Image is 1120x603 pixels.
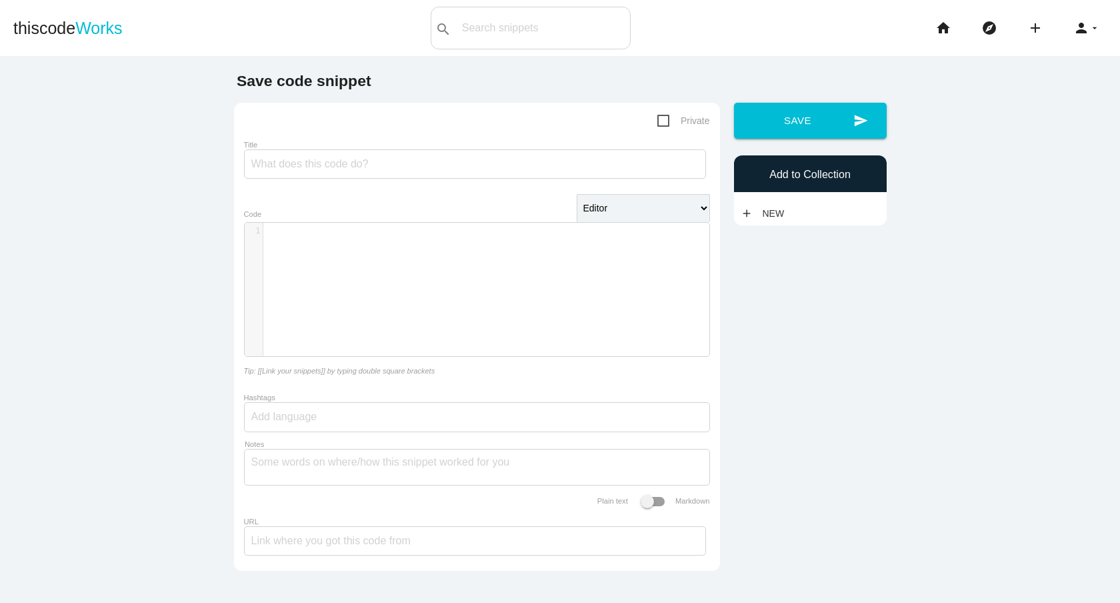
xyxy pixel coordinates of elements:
button: sendSave [734,103,887,139]
label: Hashtags [244,394,275,402]
i: arrow_drop_down [1089,7,1100,49]
i: Tip: [[Link your snippets]] by typing double square brackets [244,367,435,375]
button: search [431,7,455,49]
input: What does this code do? [244,149,706,179]
label: URL [244,518,259,526]
input: Search snippets [455,14,630,42]
i: search [435,8,451,51]
i: send [853,103,868,139]
i: add [741,201,753,225]
input: Add language [251,403,331,431]
div: 1 [245,225,263,237]
i: explore [981,7,997,49]
span: Private [657,113,710,129]
i: home [935,7,951,49]
i: person [1073,7,1089,49]
label: Notes [245,440,264,449]
i: add [1027,7,1043,49]
label: Title [244,141,258,149]
a: addNew [741,201,791,225]
input: Link where you got this code from [244,526,706,556]
label: Code [244,210,262,218]
h6: Add to Collection [741,169,880,181]
span: Works [75,19,122,37]
a: thiscodeWorks [13,7,123,49]
label: Plain text Markdown [597,497,710,505]
b: Save code snippet [237,72,371,89]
